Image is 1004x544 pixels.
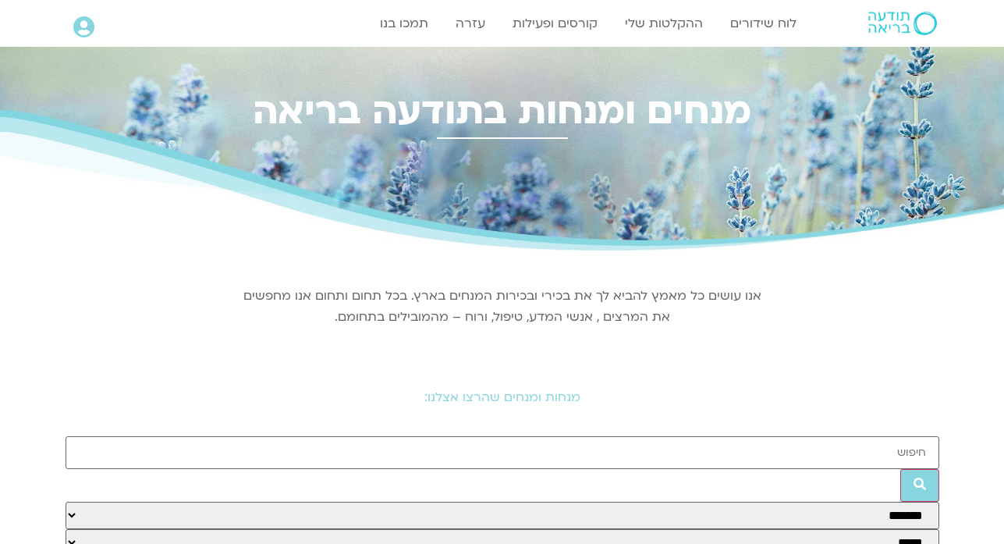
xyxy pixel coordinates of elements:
[66,90,939,133] h2: מנחים ומנחות בתודעה בריאה
[241,286,764,328] p: אנו עושים כל מאמץ להביא לך את בכירי ובכירות המנחים בארץ. בכל תחום ותחום אנו מחפשים את המרצים , אנ...
[66,436,939,469] input: חיפוש
[505,9,605,38] a: קורסים ופעילות
[66,390,939,404] h2: מנחות ומנחים שהרצו אצלנו:
[722,9,804,38] a: לוח שידורים
[372,9,436,38] a: תמכו בנו
[448,9,493,38] a: עזרה
[617,9,711,38] a: ההקלטות שלי
[868,12,937,35] img: תודעה בריאה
